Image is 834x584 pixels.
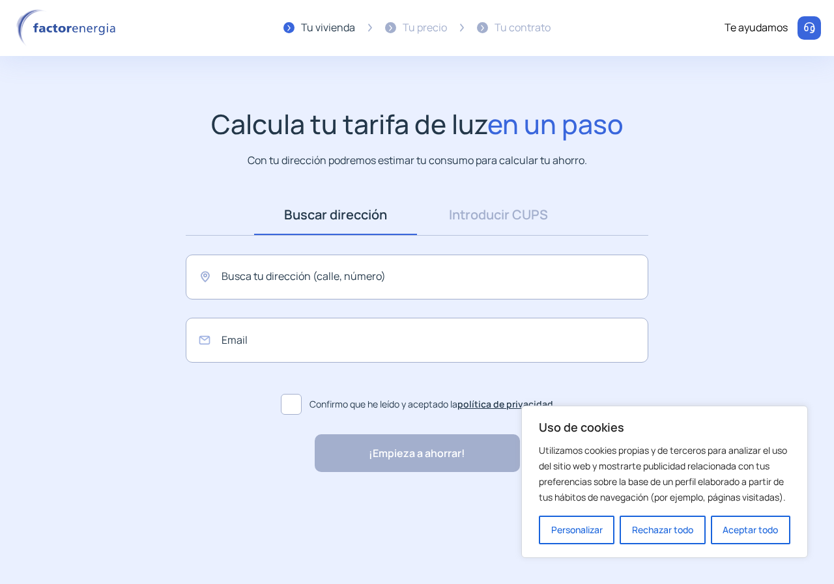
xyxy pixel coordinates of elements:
[539,419,790,435] p: Uso de cookies
[620,516,705,544] button: Rechazar todo
[211,108,624,140] h1: Calcula tu tarifa de luz
[803,21,816,35] img: llamar
[417,195,580,235] a: Introducir CUPS
[521,406,808,558] div: Uso de cookies
[13,9,124,47] img: logo factor
[487,105,624,142] span: en un paso
[711,516,790,544] button: Aceptar todo
[301,20,355,36] div: Tu vivienda
[309,397,553,411] span: Confirmo que he leído y aceptado la
[725,20,788,36] div: Te ayudamos
[539,516,614,544] button: Personalizar
[457,398,553,410] a: política de privacidad
[539,443,790,505] p: Utilizamos cookies propias y de terceros para analizar el uso del sitio web y mostrarte publicida...
[403,20,447,36] div: Tu precio
[495,20,551,36] div: Tu contrato
[248,152,587,169] p: Con tu dirección podremos estimar tu consumo para calcular tu ahorro.
[254,195,417,235] a: Buscar dirección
